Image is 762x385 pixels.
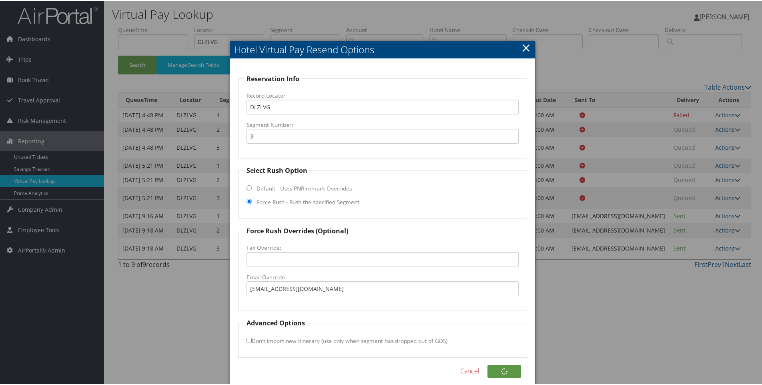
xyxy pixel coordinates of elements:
[521,39,531,55] a: Close
[247,91,519,99] label: Record Locator
[245,317,306,327] legend: Advanced Options
[460,365,479,375] a: Cancel
[245,225,349,235] legend: Force Rush Overrides (Optional)
[247,333,447,347] label: Don't import new itinerary (use only when segment has dropped out of GDS)
[257,197,359,205] label: Force Rush - Rush the specified Segment
[247,243,519,251] label: Fax Override:
[230,40,535,58] h2: Hotel Virtual Pay Resend Options
[245,165,309,174] legend: Select Rush Option
[247,120,519,128] label: Segment Number:
[257,184,352,192] label: Default - Uses PNR remark Overrides
[245,73,301,83] legend: Reservation Info
[247,273,519,281] label: Email Override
